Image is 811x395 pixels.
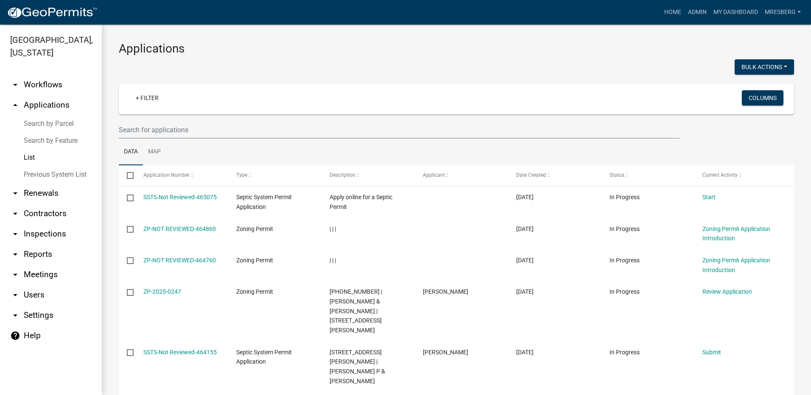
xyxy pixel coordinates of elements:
[516,349,534,356] span: 08/14/2025
[236,194,292,210] span: Septic System Permit Application
[10,80,20,90] i: arrow_drop_down
[735,59,794,75] button: Bulk Actions
[702,349,721,356] a: Submit
[330,194,392,210] span: Apply online for a Septic Permit
[143,225,216,232] a: ZP-NOT REVIEWED-464860
[710,4,761,20] a: My Dashboard
[610,225,640,232] span: In Progress
[516,194,534,200] span: 08/18/2025
[10,290,20,300] i: arrow_drop_down
[661,4,685,20] a: Home
[742,90,783,106] button: Columns
[119,42,794,56] h3: Applications
[10,270,20,280] i: arrow_drop_down
[10,310,20,320] i: arrow_drop_down
[610,257,640,264] span: In Progress
[702,257,770,273] a: Zoning Permit Application Introduction
[10,249,20,259] i: arrow_drop_down
[610,194,640,200] span: In Progress
[702,194,716,200] a: Start
[330,225,336,232] span: | | |
[508,165,601,186] datatable-header-cell: Date Created
[10,209,20,219] i: arrow_drop_down
[516,288,534,295] span: 08/15/2025
[228,165,322,186] datatable-header-cell: Type
[119,139,143,166] a: Data
[423,172,445,178] span: Applicant
[236,349,292,365] span: Septic System Permit Application
[685,4,710,20] a: Admin
[330,288,382,334] span: 57-010-1194 | NEUBAUER, ROGER & TAMARA | 7081 MATTILA RD | Dwelling
[516,257,534,264] span: 08/16/2025
[610,288,640,295] span: In Progress
[761,4,804,20] a: mresberg
[601,165,694,186] datatable-header-cell: Status
[330,349,385,384] span: 1228 GAULT RD | BIRKHOFER, LAWRENCE P & LISA A
[10,188,20,198] i: arrow_drop_down
[423,349,468,356] span: Lawrence Philip Birkhofer
[10,100,20,110] i: arrow_drop_up
[702,225,770,242] a: Zoning Permit Application Introduction
[143,139,166,166] a: Map
[236,257,273,264] span: Zoning Permit
[143,194,217,200] a: SSTS-Not Reviewed-465075
[129,90,165,106] a: + Filter
[610,349,640,356] span: In Progress
[236,172,247,178] span: Type
[10,331,20,341] i: help
[119,121,680,139] input: Search for applications
[236,288,273,295] span: Zoning Permit
[236,225,273,232] span: Zoning Permit
[119,165,135,186] datatable-header-cell: Select
[143,172,190,178] span: Application Number
[702,172,738,178] span: Current Activity
[423,288,468,295] span: Roger Neubauer
[415,165,508,186] datatable-header-cell: Applicant
[702,288,752,295] a: Review Application
[143,288,181,295] a: ZP-2025-0247
[330,257,336,264] span: | | |
[322,165,415,186] datatable-header-cell: Description
[143,349,217,356] a: SSTS-Not Reviewed-464155
[135,165,228,186] datatable-header-cell: Application Number
[610,172,624,178] span: Status
[694,165,788,186] datatable-header-cell: Current Activity
[330,172,355,178] span: Description
[516,225,534,232] span: 08/16/2025
[143,257,216,264] a: ZP-NOT REVIEWED-464760
[516,172,546,178] span: Date Created
[10,229,20,239] i: arrow_drop_down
